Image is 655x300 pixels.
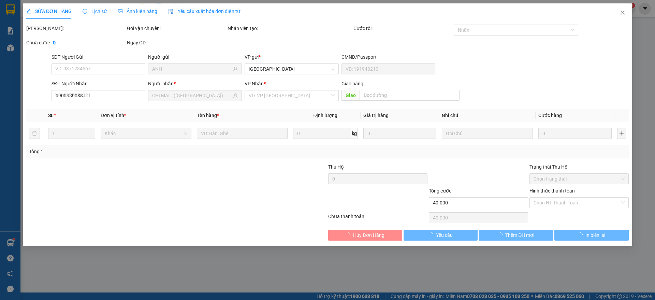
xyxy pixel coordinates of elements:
span: Yêu cầu [436,231,453,239]
span: Yêu cầu xuất hóa đơn điện tử [168,9,240,14]
span: Nha Trang [249,64,335,74]
div: Chưa thanh toán [327,213,428,225]
div: CMND/Passport [341,53,435,61]
span: Ảnh kiện hàng [118,9,157,14]
span: Thu Hộ [328,164,344,170]
span: Giá trị hàng [363,113,389,118]
span: user [233,67,238,71]
span: Lịch sử [83,9,107,14]
label: Hình thức thanh toán [529,188,575,194]
span: picture [118,9,122,14]
span: VP Nhận [245,81,264,86]
span: kg [351,128,358,139]
div: Trạng thái Thu Hộ [529,163,629,171]
input: Ghi Chú [442,128,533,139]
input: Dọc đường [360,90,460,101]
button: Thêm ĐH mới [479,230,553,241]
input: 0 [538,128,612,139]
div: Tổng: 1 [29,148,253,155]
span: Tổng cước [429,188,451,194]
b: 0 [53,40,56,45]
span: loading [578,232,585,237]
span: Cước hàng [538,113,562,118]
span: user [233,93,238,98]
button: Yêu cầu [404,230,478,241]
div: Ngày GD: [127,39,226,46]
span: In biên lai [585,231,605,239]
span: loading [498,232,505,237]
span: SL [48,113,54,118]
span: Hủy Đơn Hàng [353,231,385,239]
div: Người gửi [148,53,242,61]
input: Tên người gửi [152,65,232,73]
div: Người nhận [148,80,242,87]
div: VP gửi [245,53,339,61]
div: Nhân viên tạo: [228,25,352,32]
div: Cước rồi : [353,25,453,32]
button: Close [613,3,632,23]
span: Chọn trạng thái [534,174,625,184]
span: edit [26,9,31,14]
div: [PERSON_NAME]: [26,25,126,32]
span: Khác [105,128,187,139]
button: plus [617,128,626,139]
span: close [620,10,625,15]
span: Thêm ĐH mới [505,231,534,239]
span: clock-circle [83,9,87,14]
span: loading [346,232,353,237]
span: Giao [341,90,360,101]
input: Tên người nhận [152,92,232,99]
span: SỬA ĐƠN HÀNG [26,9,72,14]
span: Tên hàng [197,113,219,118]
input: 0 [363,128,437,139]
span: Giao hàng [341,81,363,86]
th: Ghi chú [439,109,536,122]
img: icon [168,9,174,14]
button: Hủy Đơn Hàng [328,230,402,241]
button: In biên lai [555,230,629,241]
input: VD: Bàn, Ghế [197,128,288,139]
div: Chưa cước : [26,39,126,46]
input: VD: 191943210 [341,63,435,74]
span: loading [428,232,436,237]
button: delete [29,128,40,139]
div: SĐT Người Gửi [52,53,145,61]
div: SĐT Người Nhận [52,80,145,87]
span: Định lượng [314,113,338,118]
span: Đơn vị tính [101,113,126,118]
div: Gói vận chuyển: [127,25,226,32]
